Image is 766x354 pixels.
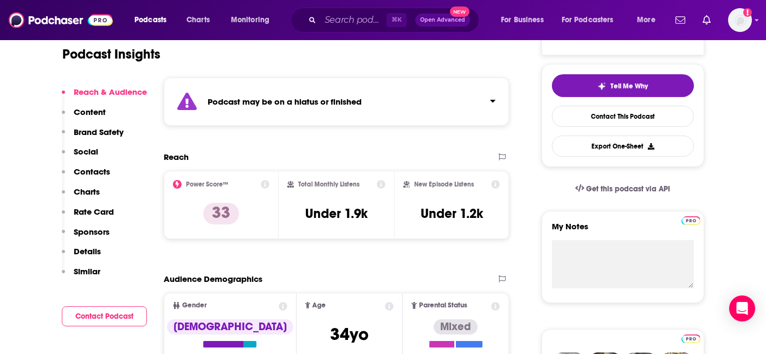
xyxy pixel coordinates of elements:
[552,74,694,97] button: tell me why sparkleTell Me Why
[231,12,269,28] span: Monitoring
[320,11,387,29] input: Search podcasts, credits, & more...
[415,14,470,27] button: Open AdvancedNew
[729,295,755,321] div: Open Intercom Messenger
[62,207,114,227] button: Rate Card
[74,166,110,177] p: Contacts
[555,11,629,29] button: open menu
[681,334,700,343] img: Podchaser Pro
[698,11,715,29] a: Show notifications dropdown
[62,246,101,266] button: Details
[186,12,210,28] span: Charts
[743,8,752,17] svg: Add a profile image
[597,82,606,91] img: tell me why sparkle
[629,11,669,29] button: open menu
[62,87,147,107] button: Reach & Audience
[301,8,490,33] div: Search podcasts, credits, & more...
[552,106,694,127] a: Contact This Podcast
[208,96,362,107] strong: Podcast may be on a hiatus or finished
[74,186,100,197] p: Charts
[728,8,752,32] img: User Profile
[9,10,113,30] img: Podchaser - Follow, Share and Rate Podcasts
[74,127,124,137] p: Brand Safety
[62,186,100,207] button: Charts
[74,146,98,157] p: Social
[562,12,614,28] span: For Podcasters
[312,302,326,309] span: Age
[681,215,700,225] a: Pro website
[610,82,648,91] span: Tell Me Why
[728,8,752,32] button: Show profile menu
[493,11,557,29] button: open menu
[421,205,483,222] h3: Under 1.2k
[681,216,700,225] img: Podchaser Pro
[74,207,114,217] p: Rate Card
[330,324,369,345] span: 34 yo
[164,78,510,126] section: Click to expand status details
[74,227,110,237] p: Sponsors
[167,319,293,334] div: [DEMOGRAPHIC_DATA]
[450,7,469,17] span: New
[298,181,359,188] h2: Total Monthly Listens
[223,11,284,29] button: open menu
[387,13,407,27] span: ⌘ K
[419,302,467,309] span: Parental Status
[134,12,166,28] span: Podcasts
[179,11,216,29] a: Charts
[62,306,147,326] button: Contact Podcast
[62,127,124,147] button: Brand Safety
[74,266,100,276] p: Similar
[62,166,110,186] button: Contacts
[728,8,752,32] span: Logged in as biancagorospe
[62,146,98,166] button: Social
[127,11,181,29] button: open menu
[74,107,106,117] p: Content
[62,266,100,286] button: Similar
[203,203,239,224] p: 33
[567,176,679,202] a: Get this podcast via API
[186,181,228,188] h2: Power Score™
[74,246,101,256] p: Details
[434,319,478,334] div: Mixed
[62,107,106,127] button: Content
[62,227,110,247] button: Sponsors
[164,274,262,284] h2: Audience Demographics
[182,302,207,309] span: Gender
[305,205,368,222] h3: Under 1.9k
[420,17,465,23] span: Open Advanced
[164,152,189,162] h2: Reach
[586,184,670,194] span: Get this podcast via API
[414,181,474,188] h2: New Episode Listens
[681,333,700,343] a: Pro website
[637,12,655,28] span: More
[552,136,694,157] button: Export One-Sheet
[552,221,694,240] label: My Notes
[501,12,544,28] span: For Business
[74,87,147,97] p: Reach & Audience
[62,46,160,62] h1: Podcast Insights
[671,11,690,29] a: Show notifications dropdown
